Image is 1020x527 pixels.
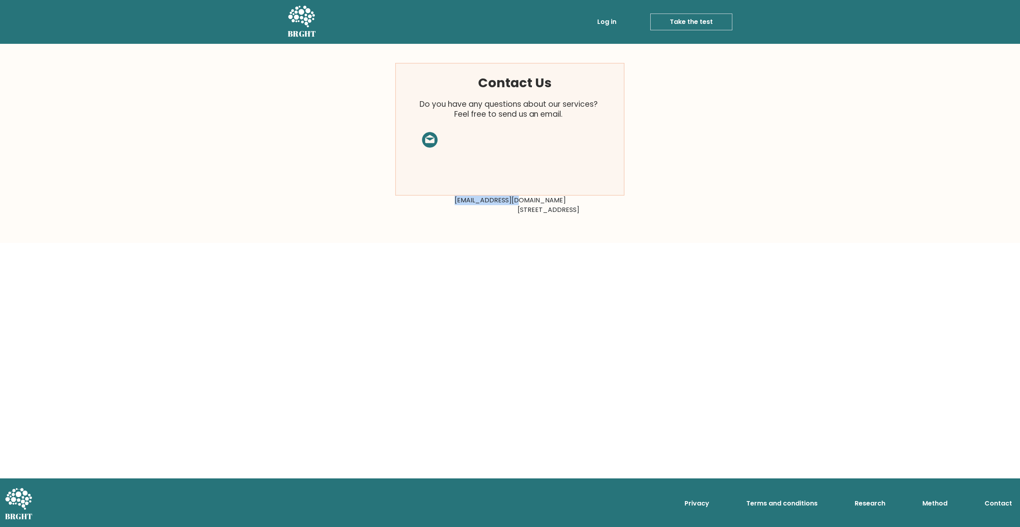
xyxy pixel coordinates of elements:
a: Privacy [681,496,712,511]
a: Take the test [650,14,732,30]
tspan: Do you have any questions about our services? [420,99,598,110]
tspan: Feel free to send us an email. [454,109,563,120]
a: BRGHT [288,3,316,41]
a: Method [919,496,951,511]
tspan: Contact Us [478,74,551,92]
tspan: [STREET_ADDRESS] [518,205,579,214]
a: Research [851,496,889,511]
a: Terms and conditions [743,496,821,511]
h5: BRGHT [288,29,316,39]
a: Log in [594,14,620,30]
div: [EMAIL_ADDRESS][DOMAIN_NAME] [390,63,630,224]
a: Contact [981,496,1015,511]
